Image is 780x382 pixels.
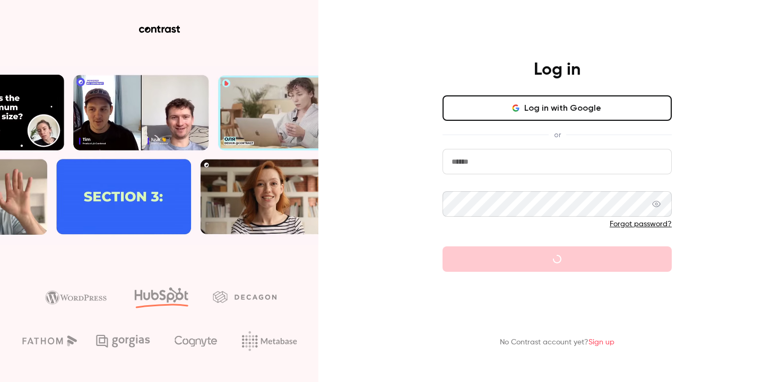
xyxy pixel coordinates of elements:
[549,129,566,140] span: or
[213,291,276,303] img: decagon
[610,220,672,228] a: Forgot password?
[588,339,614,346] a: Sign up
[534,59,580,81] h4: Log in
[443,95,672,121] button: Log in with Google
[500,337,614,348] p: No Contrast account yet?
